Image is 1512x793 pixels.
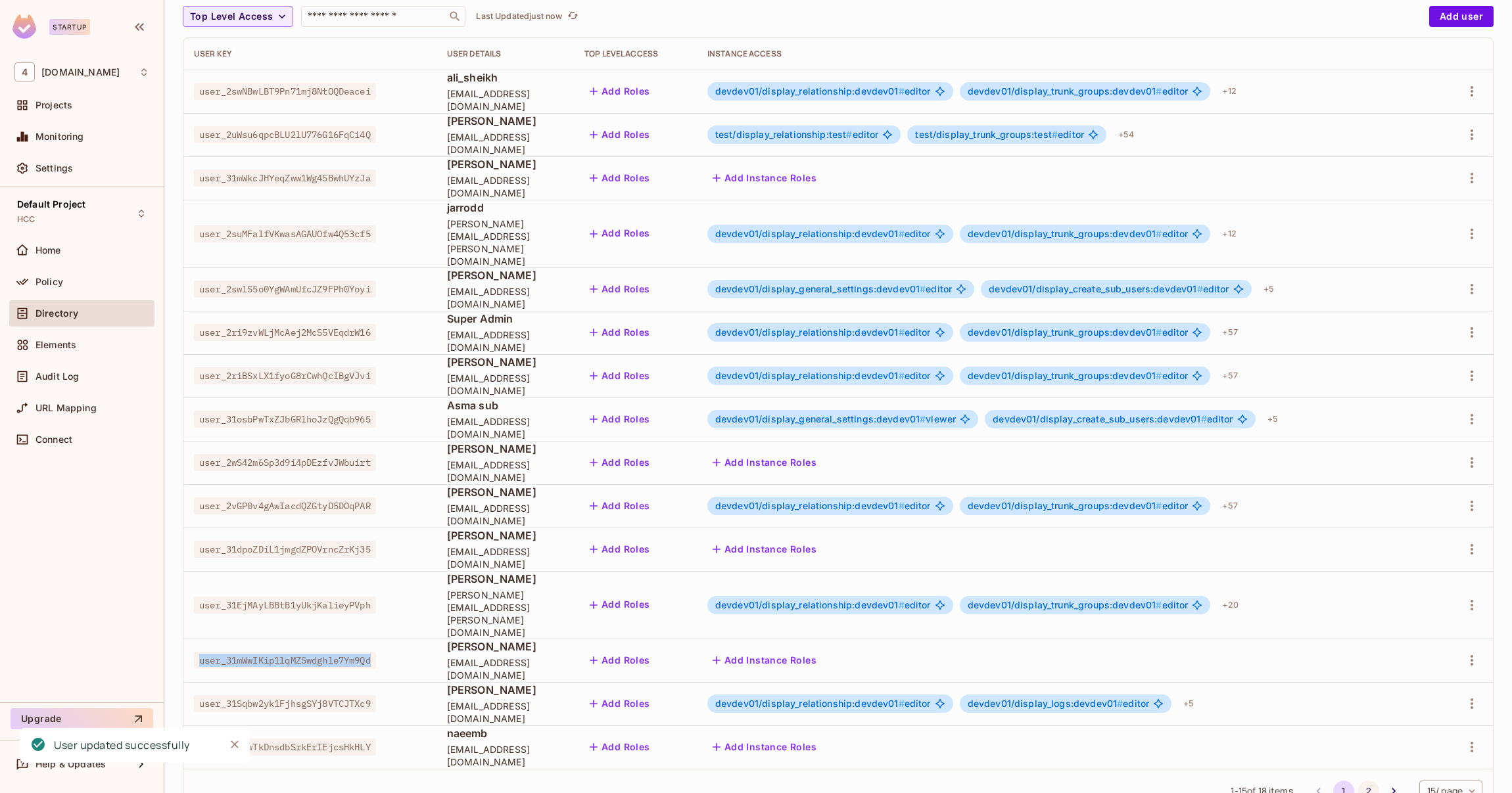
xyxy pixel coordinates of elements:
[1156,85,1162,97] span: #
[715,228,905,239] span: devdev01/display_relationship:devdev01
[584,223,655,244] button: Add Roles
[194,324,376,341] span: user_2ri9zvWLjMcAej2McS5VEqdrW16
[194,225,376,242] span: user_2suMFalfVKwasAGAUOfw4Q53cf5
[41,67,120,78] span: Workspace: 46labs.com
[35,308,78,319] span: Directory
[35,340,76,350] span: Elements
[35,100,72,110] span: Projects
[715,85,905,97] span: devdev01/display_relationship:devdev01
[715,698,905,709] span: devdev01/display_relationship:devdev01
[447,572,563,586] span: [PERSON_NAME]
[447,174,563,199] span: [EMAIL_ADDRESS][DOMAIN_NAME]
[1197,283,1203,294] span: #
[968,600,1189,610] span: editor
[447,157,563,171] span: [PERSON_NAME]
[584,693,655,714] button: Add Roles
[968,327,1162,338] span: devdev01/display_trunk_groups:devdev01
[562,9,580,24] span: Click to refresh data
[584,81,655,102] button: Add Roles
[715,283,926,294] span: devdev01/display_general_settings:devdev01
[447,589,563,639] span: [PERSON_NAME][EMAIL_ADDRESS][PERSON_NAME][DOMAIN_NAME]
[968,370,1162,381] span: devdev01/display_trunk_groups:devdev01
[12,14,36,39] img: SReyMgAAAABJRU5ErkJggg==
[1429,6,1494,27] button: Add user
[54,737,190,754] div: User updated successfully
[968,228,1162,239] span: devdev01/display_trunk_groups:devdev01
[1156,370,1162,381] span: #
[49,19,90,35] div: Startup
[1217,365,1242,386] div: + 57
[707,736,822,758] button: Add Instance Roles
[715,600,931,610] span: editor
[447,311,563,326] span: Super Admin
[707,539,822,560] button: Add Instance Roles
[1217,495,1242,516] div: + 57
[584,736,655,758] button: Add Roles
[194,738,376,756] span: user_2swUwTkDnsdbSrkErIEjcsHkHLY
[17,199,85,210] span: Default Project
[1052,129,1058,140] span: #
[447,398,563,413] span: Asma sub
[715,371,931,381] span: editor
[1156,599,1162,610] span: #
[1258,279,1279,300] div: + 5
[968,501,1189,511] span: editor
[476,11,562,22] p: Last Updated just now
[899,500,905,511] span: #
[920,283,926,294] span: #
[968,86,1189,97] span: editor
[715,370,905,381] span: devdev01/display_relationship:devdev01
[899,85,905,97] span: #
[1178,693,1199,714] div: + 5
[194,497,376,514] span: user_2vGP0v4gAwIacdQZGtyD5DOqPAR
[447,87,563,112] span: [EMAIL_ADDRESS][DOMAIN_NAME]
[447,329,563,353] span: [EMAIL_ADDRESS][DOMAIN_NAME]
[194,411,376,428] span: user_31osbPwTxZJbGRlhoJzQgQqb965
[194,126,376,143] span: user_2uWsu6qpcBLU2lU776G16FqCi4Q
[11,708,153,729] button: Upgrade
[584,322,655,343] button: Add Roles
[1217,595,1243,616] div: + 20
[447,114,563,128] span: [PERSON_NAME]
[447,639,563,654] span: [PERSON_NAME]
[447,355,563,369] span: [PERSON_NAME]
[989,284,1229,294] span: editor
[225,735,245,754] button: Close
[715,129,879,140] span: editor
[968,327,1189,338] span: editor
[35,403,97,413] span: URL Mapping
[447,200,563,215] span: jarrodd
[447,70,563,85] span: ali_sheikh
[1156,228,1162,239] span: #
[194,367,376,384] span: user_2riBSxLX1fyoG8rCwhQcIBgVJvi
[1156,500,1162,511] span: #
[1217,223,1241,244] div: + 12
[584,49,686,59] div: Top Level Access
[899,698,905,709] span: #
[993,413,1206,424] span: devdev01/display_create_sub_users:devdev01
[846,129,852,140] span: #
[1201,413,1207,424] span: #
[915,129,1058,140] span: test/display_trunk_groups:test
[194,597,376,614] span: user_31EjMAyLBBtB1yUkjKalieyPVph
[194,83,376,100] span: user_2swNBwLBT9Pn71mj8NtOQDeacei
[190,9,273,25] span: Top Level Access
[584,409,655,430] button: Add Roles
[17,214,35,225] span: HCC
[565,9,580,24] button: refresh
[715,327,905,338] span: devdev01/display_relationship:devdev01
[1117,698,1123,709] span: #
[1156,327,1162,338] span: #
[584,279,655,300] button: Add Roles
[1113,124,1139,145] div: + 54
[1217,81,1241,102] div: + 12
[447,415,563,440] span: [EMAIL_ADDRESS][DOMAIN_NAME]
[899,599,905,610] span: #
[447,656,563,681] span: [EMAIL_ADDRESS][DOMAIN_NAME]
[968,229,1189,239] span: editor
[899,327,905,338] span: #
[35,163,73,173] span: Settings
[899,370,905,381] span: #
[35,245,61,256] span: Home
[447,217,563,267] span: [PERSON_NAME][EMAIL_ADDRESS][PERSON_NAME][DOMAIN_NAME]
